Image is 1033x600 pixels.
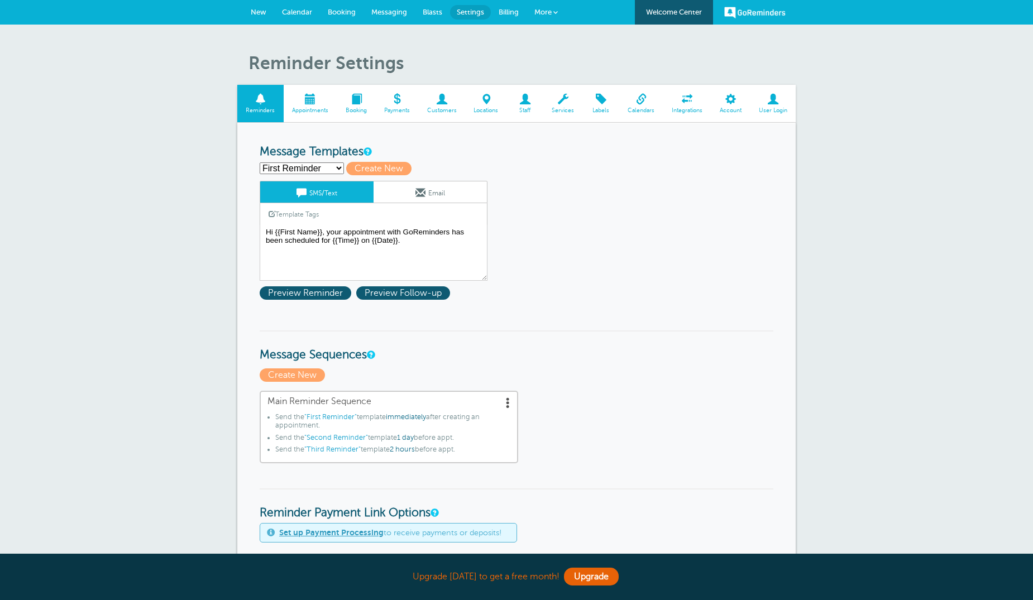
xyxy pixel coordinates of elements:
[364,148,370,155] a: This is the wording for your reminder and follow-up messages. You can create multiple templates i...
[625,107,658,114] span: Calendars
[279,528,501,537] span: to receive payments or deposits!
[260,330,773,362] h3: Message Sequences
[275,413,510,434] li: Send the template after creating an appointment.
[248,52,796,74] h1: Reminder Settings
[260,286,351,300] span: Preview Reminder
[356,286,450,300] span: Preview Follow-up
[289,107,332,114] span: Appointments
[619,85,663,122] a: Calendars
[549,107,577,114] span: Services
[343,107,370,114] span: Booking
[450,5,491,20] a: Settings
[371,8,407,16] span: Messaging
[457,8,484,16] span: Settings
[375,85,418,122] a: Payments
[423,8,442,16] span: Blasts
[251,8,266,16] span: New
[260,181,374,203] a: SMS/Text
[386,413,426,421] span: immediately
[284,85,337,122] a: Appointments
[513,107,538,114] span: Staff
[755,107,790,114] span: User Login
[260,370,328,380] a: Create New
[304,413,357,421] span: "First Reminder"
[337,85,376,122] a: Booking
[279,528,384,537] a: Set up Payment Processing
[374,181,487,203] a: Email
[711,85,750,122] a: Account
[663,85,711,122] a: Integrations
[267,396,510,407] span: Main Reminder Sequence
[260,368,325,382] span: Create New
[346,162,412,175] span: Create New
[367,351,374,358] a: Message Sequences allow you to setup multiple reminder schedules that can use different Message T...
[750,85,796,122] a: User Login
[237,565,796,589] div: Upgrade [DATE] to get a free month!
[243,107,278,114] span: Reminders
[356,288,453,298] a: Preview Follow-up
[431,509,437,516] a: These settings apply to all templates. Automatically add a payment link to your reminders if an a...
[583,85,619,122] a: Labels
[346,164,417,174] a: Create New
[465,85,507,122] a: Locations
[499,8,519,16] span: Billing
[260,391,518,463] a: Main Reminder Sequence Send the"First Reminder"templateimmediatelyafter creating an appointment.S...
[424,107,460,114] span: Customers
[381,107,413,114] span: Payments
[260,288,356,298] a: Preview Reminder
[589,107,614,114] span: Labels
[543,85,583,122] a: Services
[275,445,510,458] li: Send the template before appt.
[275,434,510,446] li: Send the template before appt.
[507,85,543,122] a: Staff
[304,434,368,441] span: "Second Reminder"
[304,445,361,453] span: "Third Reminder"
[328,8,356,16] span: Booking
[716,107,744,114] span: Account
[564,568,619,585] a: Upgrade
[260,145,773,159] h3: Message Templates
[397,434,414,441] span: 1 day
[260,225,487,281] textarea: Hi {{First Name}}, your appointment with GoReminders has been scheduled for {{Time}} on {{Date}}.
[534,8,552,16] span: More
[471,107,501,114] span: Locations
[260,488,773,520] h3: Reminder Payment Link Options
[418,85,465,122] a: Customers
[669,107,706,114] span: Integrations
[282,8,312,16] span: Calendar
[260,203,327,225] a: Template Tags
[390,445,415,453] span: 2 hours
